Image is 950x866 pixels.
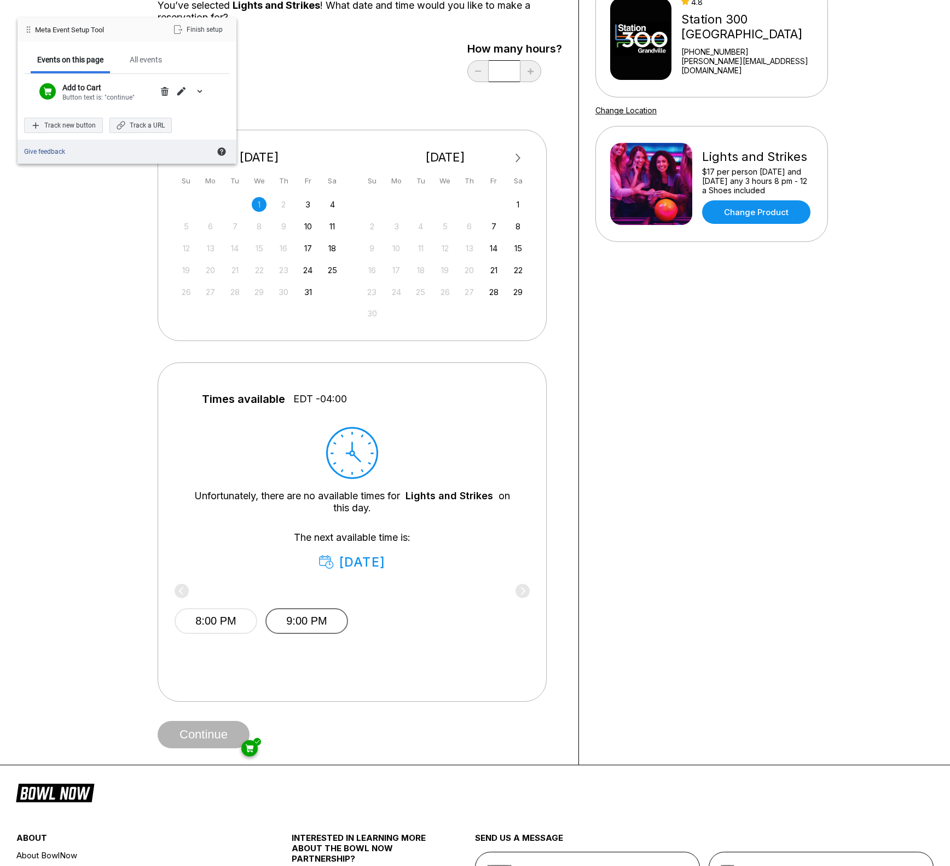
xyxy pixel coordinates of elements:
[192,84,208,99] div: expand/collapse details
[109,118,172,133] div: Track a URL
[276,219,291,234] div: Not available Thursday, October 9th, 2025
[276,285,291,299] div: Not available Thursday, October 30th, 2025
[325,263,340,278] div: Choose Saturday, October 25th, 2025
[213,144,230,159] div: Learn about the Event Setup Tool
[177,196,341,299] div: month 2025-10
[254,739,260,744] img: AAAAABJRU5ErkJggg==
[462,219,477,234] div: Not available Thursday, November 6th, 2025
[681,47,823,56] div: [PHONE_NUMBER]
[31,48,110,73] div: Events on this page
[179,285,194,299] div: Not available Sunday, October 26th, 2025
[300,219,315,234] div: Choose Friday, October 10th, 2025
[203,174,218,188] div: Mo
[511,219,525,234] div: Choose Saturday, November 8th, 2025
[413,174,428,188] div: Tu
[276,241,291,256] div: Not available Thursday, October 16th, 2025
[252,197,267,212] div: Not available Wednesday, October 1st, 2025
[228,241,242,256] div: Not available Tuesday, October 14th, 2025
[123,48,169,73] div: All events
[252,241,267,256] div: Not available Wednesday, October 15th, 2025
[228,285,242,299] div: Not available Tuesday, October 28th, 2025
[166,22,230,37] div: Finish setup
[325,197,340,212] div: Choose Saturday, October 4th, 2025
[252,285,267,299] div: Not available Wednesday, October 29th, 2025
[276,174,291,188] div: Th
[24,147,65,156] a: Give feedback
[203,285,218,299] div: Not available Monday, October 27th, 2025
[438,285,453,299] div: Not available Wednesday, November 26th, 2025
[438,241,453,256] div: Not available Wednesday, November 12th, 2025
[462,263,477,278] div: Not available Thursday, November 20th, 2025
[35,25,104,34] div: Meta Event Setup Tool
[228,219,242,234] div: Not available Tuesday, October 7th, 2025
[300,197,315,212] div: Choose Friday, October 3rd, 2025
[486,219,501,234] div: Choose Friday, November 7th, 2025
[364,241,379,256] div: Not available Sunday, November 9th, 2025
[413,241,428,256] div: Not available Tuesday, November 11th, 2025
[389,263,404,278] div: Not available Monday, November 17th, 2025
[191,490,513,514] div: Unfortunately, there are no available times for on this day.
[702,167,813,195] div: $17 per person [DATE] and [DATE] any 3 hours 8 pm - 12 a Shoes included
[438,174,453,188] div: We
[462,285,477,299] div: Not available Thursday, November 27th, 2025
[511,174,525,188] div: Sa
[595,106,657,115] a: Change Location
[610,143,692,225] img: Lights and Strikes
[179,263,194,278] div: Not available Sunday, October 19th, 2025
[475,833,934,852] div: send us a message
[486,241,501,256] div: Choose Friday, November 14th, 2025
[179,174,194,188] div: Su
[203,219,218,234] div: Not available Monday, October 6th, 2025
[389,174,404,188] div: Mo
[252,219,267,234] div: Not available Wednesday, October 8th, 2025
[62,83,157,93] div: Add to Cart
[276,197,291,212] div: Not available Thursday, October 2nd, 2025
[363,196,528,321] div: month 2025-11
[361,150,530,165] div: [DATE]
[24,118,103,133] div: Track new button
[486,174,501,188] div: Fr
[62,93,157,102] div: Button text is: "continue"
[130,55,162,65] div: All events
[413,263,428,278] div: Not available Tuesday, November 18th, 2025
[16,848,246,862] a: About BowlNow
[37,55,103,65] div: Events on this page
[252,263,267,278] div: Not available Wednesday, October 22nd, 2025
[511,263,525,278] div: Choose Saturday, November 22nd, 2025
[364,263,379,278] div: Not available Sunday, November 16th, 2025
[364,219,379,234] div: Not available Sunday, November 2nd, 2025
[702,200,810,224] a: Change Product
[364,174,379,188] div: Su
[325,219,340,234] div: Choose Saturday, October 11th, 2025
[175,150,344,165] div: [DATE]
[462,241,477,256] div: Not available Thursday, November 13th, 2025
[202,393,285,405] span: Times available
[702,149,813,164] div: Lights and Strikes
[265,608,348,634] button: 9:00 PM
[486,263,501,278] div: Choose Friday, November 21st, 2025
[300,241,315,256] div: Choose Friday, October 17th, 2025
[228,174,242,188] div: Tu
[175,608,257,634] button: 8:00 PM
[16,833,246,848] div: about
[413,219,428,234] div: Not available Tuesday, November 4th, 2025
[389,219,404,234] div: Not available Monday, November 3rd, 2025
[179,219,194,234] div: Not available Sunday, October 5th, 2025
[389,285,404,299] div: Not available Monday, November 24th, 2025
[511,197,525,212] div: Choose Saturday, November 1st, 2025
[300,285,315,299] div: Choose Friday, October 31st, 2025
[511,241,525,256] div: Choose Saturday, November 15th, 2025
[364,306,379,321] div: Not available Sunday, November 30th, 2025
[300,174,315,188] div: Fr
[389,241,404,256] div: Not available Monday, November 10th, 2025
[406,490,493,501] a: Lights and Strikes
[293,393,347,405] span: EDT -04:00
[325,241,340,256] div: Choose Saturday, October 18th, 2025
[203,241,218,256] div: Not available Monday, October 13th, 2025
[228,263,242,278] div: Not available Tuesday, October 21st, 2025
[438,263,453,278] div: Not available Wednesday, November 19th, 2025
[300,263,315,278] div: Choose Friday, October 24th, 2025
[325,174,340,188] div: Sa
[252,174,267,188] div: We
[681,56,823,75] a: [PERSON_NAME][EMAIL_ADDRESS][DOMAIN_NAME]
